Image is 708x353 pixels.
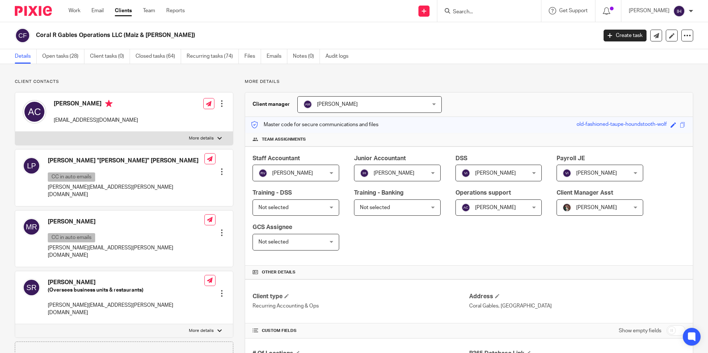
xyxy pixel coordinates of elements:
[557,190,613,196] span: Client Manager Asst
[577,121,667,129] div: old-fashioned-taupe-houndstooth-wolf
[115,7,132,14] a: Clients
[48,184,204,199] p: [PERSON_NAME][EMAIL_ADDRESS][PERSON_NAME][DOMAIN_NAME]
[48,233,95,242] p: CC in auto emails
[293,49,320,64] a: Notes (0)
[475,171,516,176] span: [PERSON_NAME]
[475,205,516,210] span: [PERSON_NAME]
[69,7,80,14] a: Work
[143,7,155,14] a: Team
[253,328,469,334] h4: CUSTOM FIELDS
[48,157,204,165] h4: [PERSON_NAME] "[PERSON_NAME]" [PERSON_NAME]
[42,49,84,64] a: Open tasks (28)
[461,169,470,178] img: svg%3E
[253,190,292,196] span: Training - DSS
[48,244,204,259] p: [PERSON_NAME][EMAIL_ADDRESS][PERSON_NAME][DOMAIN_NAME]
[48,218,204,226] h4: [PERSON_NAME]
[258,205,288,210] span: Not selected
[455,190,511,196] span: Operations support
[576,171,617,176] span: [PERSON_NAME]
[15,79,233,85] p: Client contacts
[360,169,369,178] img: svg%3E
[23,218,40,236] img: svg%3E
[90,49,130,64] a: Client tasks (0)
[48,172,95,182] p: CC in auto emails
[455,155,467,161] span: DSS
[253,293,469,300] h4: Client type
[258,239,288,245] span: Not selected
[360,205,390,210] span: Not selected
[354,190,404,196] span: Training - Banking
[48,279,204,286] h4: [PERSON_NAME]
[562,203,571,212] img: Profile%20picture%20JUS.JPG
[461,203,470,212] img: svg%3E
[187,49,239,64] a: Recurring tasks (74)
[36,31,481,39] h2: Coral R Gables Operations LLC (Maiz & [PERSON_NAME])
[469,293,685,300] h4: Address
[452,9,519,16] input: Search
[23,157,40,175] img: svg%3E
[251,121,378,128] p: Master code for secure communications and files
[469,302,685,310] p: Coral Gables, [GEOGRAPHIC_DATA]
[48,302,204,317] p: [PERSON_NAME][EMAIL_ADDRESS][PERSON_NAME][DOMAIN_NAME]
[23,279,40,296] img: svg%3E
[253,224,292,230] span: GCS Assignee
[15,28,30,43] img: svg%3E
[166,7,185,14] a: Reports
[91,7,104,14] a: Email
[604,30,647,41] a: Create task
[54,100,138,109] h4: [PERSON_NAME]
[136,49,181,64] a: Closed tasks (64)
[15,6,52,16] img: Pixie
[253,155,300,161] span: Staff Accountant
[253,302,469,310] p: Recurring Accounting & Ops
[244,49,261,64] a: Files
[354,155,406,161] span: Junior Accountant
[673,5,685,17] img: svg%3E
[272,171,313,176] span: [PERSON_NAME]
[48,286,204,294] h5: (Oversees business units & restaurants)
[262,137,306,142] span: Team assignments
[23,100,46,124] img: svg%3E
[15,49,37,64] a: Details
[54,117,138,124] p: [EMAIL_ADDRESS][DOMAIN_NAME]
[253,101,290,108] h3: Client manager
[258,169,267,178] img: svg%3E
[189,135,214,141] p: More details
[189,328,214,334] p: More details
[562,169,571,178] img: svg%3E
[619,327,661,334] label: Show empty fields
[557,155,585,161] span: Payroll JE
[105,100,113,107] i: Primary
[262,269,295,275] span: Other details
[303,100,312,109] img: svg%3E
[325,49,354,64] a: Audit logs
[576,205,617,210] span: [PERSON_NAME]
[245,79,693,85] p: More details
[374,171,414,176] span: [PERSON_NAME]
[267,49,287,64] a: Emails
[629,7,669,14] p: [PERSON_NAME]
[317,102,358,107] span: [PERSON_NAME]
[559,8,588,13] span: Get Support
